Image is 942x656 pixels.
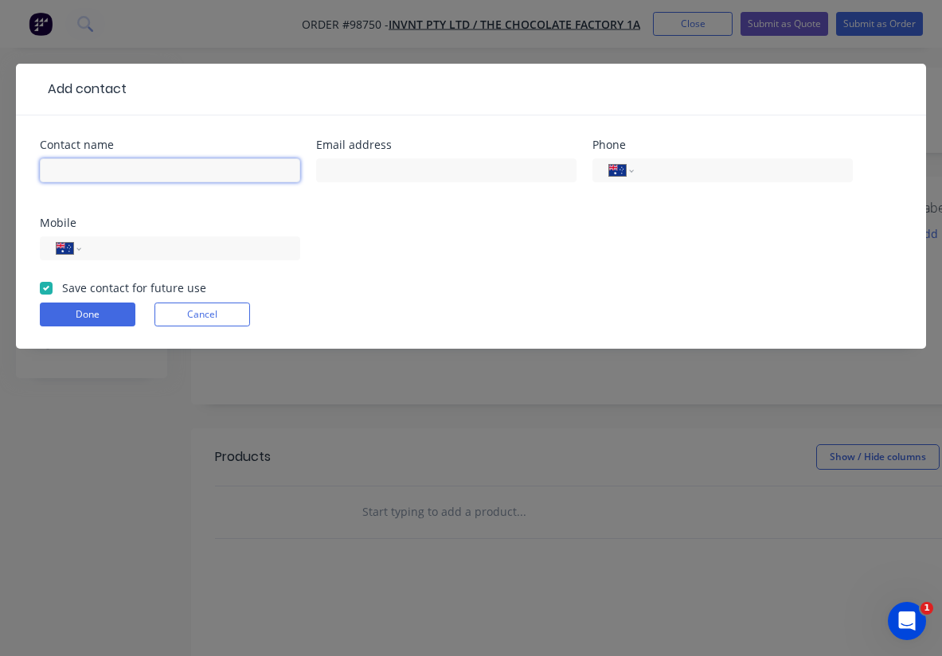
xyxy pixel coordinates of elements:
div: Phone [592,139,853,150]
div: Contact name [40,139,300,150]
span: 1 [921,602,933,615]
div: Mobile [40,217,300,228]
iframe: Intercom live chat [888,602,926,640]
button: Cancel [154,303,250,326]
button: Done [40,303,135,326]
label: Save contact for future use [62,279,206,296]
div: Add contact [40,80,127,99]
div: Email address [316,139,577,150]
